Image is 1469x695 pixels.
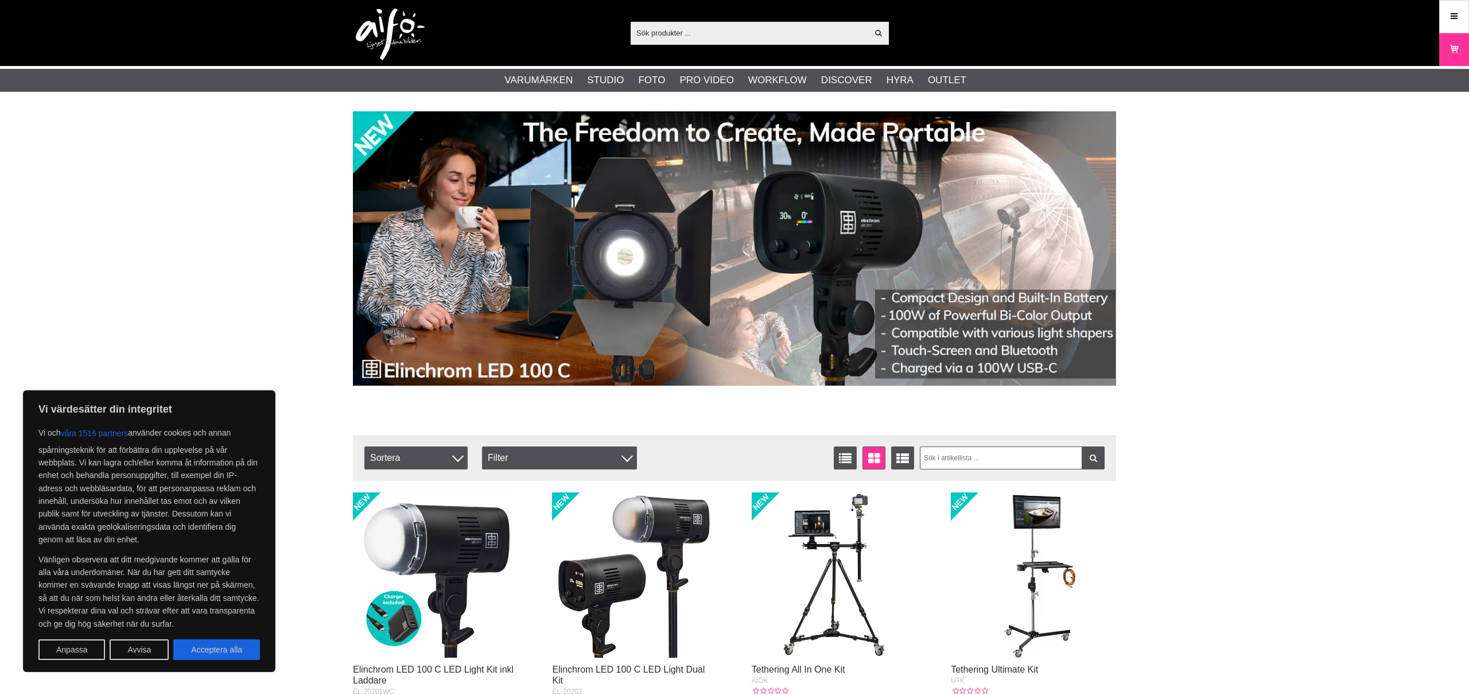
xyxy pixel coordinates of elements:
a: Pro Video [679,73,733,88]
button: våra 1516 partners [61,423,129,444]
a: Elinchrom LED 100 C LED Light Dual Kit [552,665,705,685]
a: Workflow [748,73,807,88]
a: Hyra [887,73,914,88]
input: Sök i artikellista ... [920,446,1105,469]
img: Tethering Ultimate Kit [951,492,1116,658]
p: Vi värdesätter din integritet [38,402,260,416]
p: Vänligen observera att ditt medgivande kommer att gälla för alla våra underdomäner. När du har ge... [38,553,260,630]
a: Varumärken [505,73,573,88]
a: Filtrera [1082,446,1105,469]
a: Discover [821,73,872,88]
a: Fönstervisning [862,446,885,469]
img: Elinchrom LED 100 C LED Light Dual Kit [552,492,717,658]
a: Elinchrom LED 100 C LED Light Kit inkl Laddare [353,665,514,685]
span: AIOK [752,677,768,685]
a: Utökad listvisning [891,446,914,469]
a: Listvisning [834,446,857,469]
div: Filter [482,446,637,469]
a: Tethering All In One Kit [752,665,845,674]
p: Vi och använder cookies och annan spårningsteknik för att förbättra din upplevelse på vår webbpla... [38,423,260,546]
img: logo.png [356,9,425,60]
img: Annons:002 banner-elin-led100c11390x.jpg [353,111,1116,386]
span: Sortera [364,446,468,469]
button: Anpassa [38,639,105,660]
span: UTK [951,677,965,685]
button: Avvisa [110,639,169,660]
a: Outlet [928,73,966,88]
a: Tethering Ultimate Kit [951,665,1038,674]
a: Studio [587,73,624,88]
img: Tethering All In One Kit [752,492,917,658]
a: Foto [638,73,665,88]
input: Sök produkter ... [631,24,868,41]
img: Elinchrom LED 100 C LED Light Kit inkl Laddare [353,492,518,658]
button: Acceptera alla [173,639,260,660]
div: Vi värdesätter din integritet [23,390,275,672]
